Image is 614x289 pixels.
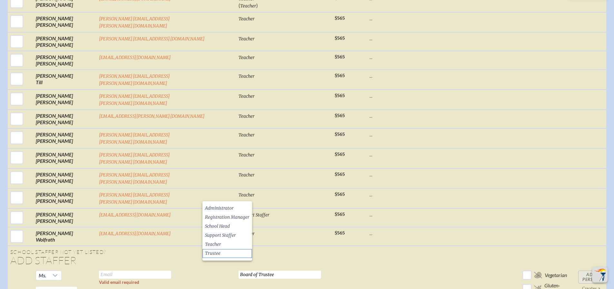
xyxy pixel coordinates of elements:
[99,36,205,42] a: [PERSON_NAME][EMAIL_ADDRESS][DOMAIN_NAME]
[205,232,236,239] span: Support Staffer
[335,93,345,98] span: $565
[369,93,486,99] p: ...
[369,171,486,178] p: ...
[335,15,345,21] span: $565
[335,230,345,236] span: $565
[99,16,170,29] a: [PERSON_NAME][EMAIL_ADDRESS][PERSON_NAME][DOMAIN_NAME]
[99,172,170,185] a: [PERSON_NAME][EMAIL_ADDRESS][PERSON_NAME][DOMAIN_NAME]
[99,280,139,285] label: Valid email required
[369,151,486,158] p: ...
[205,205,234,212] span: Administrator
[99,74,170,86] a: [PERSON_NAME][EMAIL_ADDRESS][PERSON_NAME][DOMAIN_NAME]
[239,2,240,8] span: (
[369,211,486,218] p: ...
[369,35,486,42] p: ...
[256,2,258,8] span: )
[335,172,345,177] span: $565
[239,55,255,60] span: Teacher
[33,70,96,90] td: [PERSON_NAME] Till
[33,148,96,168] td: [PERSON_NAME] [PERSON_NAME]
[99,212,171,218] a: [EMAIL_ADDRESS][DOMAIN_NAME]
[39,272,46,278] span: Ms.
[202,222,252,231] li: School Head
[33,227,96,246] td: [PERSON_NAME] Wolfrath
[205,250,220,257] span: Trustee
[33,32,96,51] td: [PERSON_NAME] [PERSON_NAME]
[239,16,255,22] span: Teacher
[239,212,269,218] span: Support Staffer
[239,172,255,178] span: Teacher
[369,230,486,236] p: ...
[593,268,606,281] img: To the top
[239,271,321,279] input: Job Title for Nametag (40 chars max)
[335,152,345,157] span: $565
[239,74,255,79] span: Teacher
[369,54,486,60] p: ...
[240,3,256,9] span: Teacher
[369,15,486,22] p: ...
[205,241,221,248] span: Teacher
[202,240,252,249] li: Teacher
[33,110,96,128] td: [PERSON_NAME] [PERSON_NAME]
[202,231,252,240] li: Support Staffer
[33,188,96,208] td: [PERSON_NAME] [PERSON_NAME]
[239,94,255,99] span: Teacher
[335,132,345,137] span: $565
[99,94,170,106] a: [PERSON_NAME][EMAIL_ADDRESS][PERSON_NAME][DOMAIN_NAME]
[335,212,345,217] span: $565
[33,128,96,148] td: [PERSON_NAME] [PERSON_NAME]
[33,90,96,110] td: [PERSON_NAME] [PERSON_NAME]
[33,12,96,32] td: [PERSON_NAME] [PERSON_NAME]
[33,168,96,188] td: [PERSON_NAME] [PERSON_NAME]
[369,191,486,198] p: ...
[33,208,96,227] td: [PERSON_NAME] [PERSON_NAME]
[369,73,486,79] p: ...
[592,267,608,283] button: Scroll Top
[99,55,171,60] a: [EMAIL_ADDRESS][DOMAIN_NAME]
[99,152,170,165] a: [PERSON_NAME][EMAIL_ADDRESS][PERSON_NAME][DOMAIN_NAME]
[335,73,345,78] span: $565
[205,214,249,221] span: Registration Manager
[202,249,252,258] li: Trustee
[239,114,255,119] span: Teacher
[335,192,345,197] span: $565
[202,201,252,261] ul: Option List
[239,192,255,198] span: Teacher
[239,36,255,42] span: Teacher
[545,272,567,278] span: Vegetarian
[239,152,255,158] span: Teacher
[36,271,49,280] span: Ms.
[99,114,205,119] a: [EMAIL_ADDRESS][PERSON_NAME][DOMAIN_NAME]
[239,132,255,138] span: Teacher
[369,113,486,119] p: ...
[99,271,171,279] input: Email
[369,131,486,138] p: ...
[335,54,345,60] span: $565
[99,192,170,205] a: [PERSON_NAME][EMAIL_ADDRESS][PERSON_NAME][DOMAIN_NAME]
[202,204,252,213] li: Administrator
[335,113,345,118] span: $565
[335,35,345,41] span: $565
[99,231,171,236] a: [EMAIL_ADDRESS][DOMAIN_NAME]
[33,51,96,70] td: [PERSON_NAME] [PERSON_NAME]
[99,132,170,145] a: [PERSON_NAME][EMAIL_ADDRESS][PERSON_NAME][DOMAIN_NAME]
[205,223,230,230] span: School Head
[202,213,252,222] li: Registration Manager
